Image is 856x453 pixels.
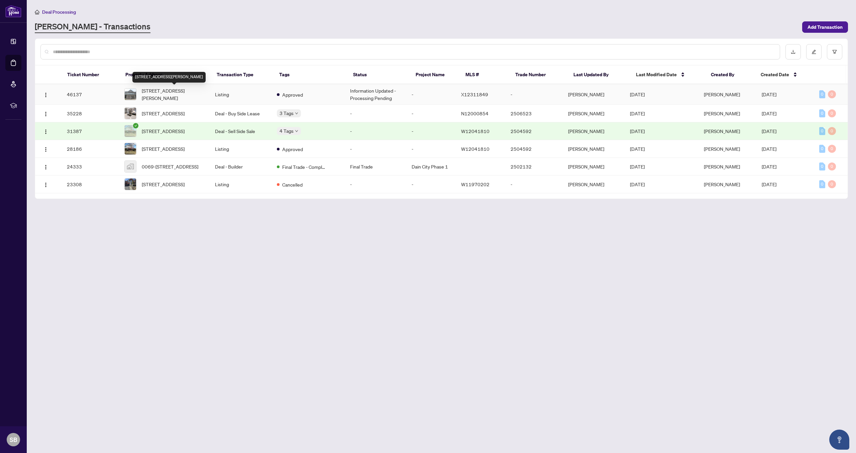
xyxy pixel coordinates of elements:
[755,66,814,84] th: Created Date
[630,163,645,169] span: [DATE]
[762,163,776,169] span: [DATE]
[345,84,407,105] td: Information Updated - Processing Pending
[125,179,136,190] img: thumbnail-img
[704,110,740,116] span: [PERSON_NAME]
[62,158,119,176] td: 24333
[819,180,825,188] div: 0
[563,122,625,140] td: [PERSON_NAME]
[142,163,198,170] span: 0069-[STREET_ADDRESS]
[819,127,825,135] div: 0
[461,128,490,134] span: W12041810
[120,66,212,84] th: Property Address
[812,49,816,54] span: edit
[142,87,204,102] span: [STREET_ADDRESS][PERSON_NAME]
[35,21,150,33] a: [PERSON_NAME] - Transactions
[461,146,490,152] span: W12041810
[282,91,303,98] span: Approved
[704,91,740,97] span: [PERSON_NAME]
[563,158,625,176] td: [PERSON_NAME]
[791,49,795,54] span: download
[461,181,490,187] span: W11970202
[211,66,274,84] th: Transaction Type
[406,158,456,176] td: Dain City Phase 1
[43,164,48,170] img: Logo
[704,128,740,134] span: [PERSON_NAME]
[505,176,563,193] td: -
[345,158,407,176] td: Final Trade
[630,146,645,152] span: [DATE]
[345,105,407,122] td: -
[630,128,645,134] span: [DATE]
[460,66,510,84] th: MLS #
[35,10,39,14] span: home
[568,66,631,84] th: Last Updated By
[62,105,119,122] td: 35228
[704,181,740,187] span: [PERSON_NAME]
[345,176,407,193] td: -
[142,181,185,188] span: [STREET_ADDRESS]
[125,143,136,154] img: thumbnail-img
[295,129,298,133] span: down
[40,89,51,100] button: Logo
[10,435,17,444] span: SB
[43,129,48,134] img: Logo
[210,122,272,140] td: Deal - Sell Side Sale
[345,122,407,140] td: -
[832,49,837,54] span: filter
[210,176,272,193] td: Listing
[125,161,136,172] img: thumbnail-img
[282,145,303,153] span: Approved
[630,181,645,187] span: [DATE]
[704,146,740,152] span: [PERSON_NAME]
[43,111,48,117] img: Logo
[761,71,789,78] span: Created Date
[142,145,185,152] span: [STREET_ADDRESS]
[762,128,776,134] span: [DATE]
[630,110,645,116] span: [DATE]
[762,110,776,116] span: [DATE]
[785,44,801,60] button: download
[828,162,836,171] div: 0
[762,181,776,187] span: [DATE]
[62,66,120,84] th: Ticket Number
[829,430,849,450] button: Open asap
[280,127,294,135] span: 4 Tags
[505,140,563,158] td: 2504592
[282,163,326,171] span: Final Trade - Completed
[282,181,303,188] span: Cancelled
[40,143,51,154] button: Logo
[636,71,677,78] span: Last Modified Date
[505,105,563,122] td: 2506523
[819,145,825,153] div: 0
[828,90,836,98] div: 0
[630,91,645,97] span: [DATE]
[40,126,51,136] button: Logo
[505,158,563,176] td: 2502132
[295,112,298,115] span: down
[125,89,136,100] img: thumbnail-img
[348,66,410,84] th: Status
[704,163,740,169] span: [PERSON_NAME]
[210,158,272,176] td: Deal - Builder
[827,44,842,60] button: filter
[142,127,185,135] span: [STREET_ADDRESS]
[210,140,272,158] td: Listing
[40,108,51,119] button: Logo
[563,176,625,193] td: [PERSON_NAME]
[406,140,456,158] td: -
[828,127,836,135] div: 0
[40,179,51,190] button: Logo
[802,21,848,33] button: Add Transaction
[410,66,460,84] th: Project Name
[819,90,825,98] div: 0
[210,84,272,105] td: Listing
[828,180,836,188] div: 0
[62,122,119,140] td: 31387
[828,109,836,117] div: 0
[43,92,48,98] img: Logo
[62,84,119,105] td: 46137
[808,22,843,32] span: Add Transaction
[274,66,348,84] th: Tags
[406,105,456,122] td: -
[563,105,625,122] td: [PERSON_NAME]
